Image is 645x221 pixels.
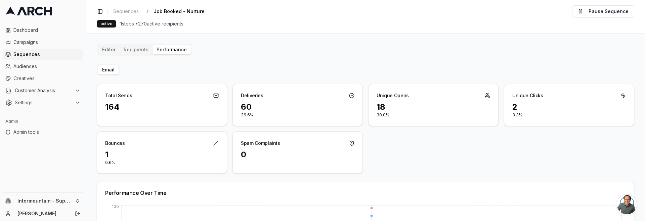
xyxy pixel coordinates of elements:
[3,37,83,48] a: Campaigns
[105,140,125,147] div: Bounces
[241,92,263,99] div: Deliveries
[112,204,119,209] tspan: 100
[111,7,141,16] a: Sequences
[241,140,280,147] div: Spam Complaints
[154,8,205,15] span: Job Booked - Nurture
[73,209,82,218] button: Log out
[17,210,68,217] a: [PERSON_NAME]
[3,127,83,137] a: Admin tools
[105,102,219,112] div: 164
[97,20,116,27] div: active
[15,99,72,106] span: Settings
[105,160,219,165] p: 0.6%
[512,102,626,112] div: 2
[3,116,83,127] div: Admin
[153,45,191,54] button: Performance
[111,7,215,16] nav: breadcrumb
[13,129,80,135] span: Admin tools
[98,65,119,74] button: Email
[120,20,183,27] span: 1 steps • 270 active recipients
[105,92,132,99] div: Total Sends
[113,8,139,15] span: Sequences
[241,112,354,118] p: 36.6%
[377,112,490,118] p: 30.0%
[98,45,120,54] button: Editor
[617,194,637,214] a: Open chat
[512,112,626,118] p: 3.3%
[120,45,153,54] button: Recipients
[13,39,80,46] span: Campaigns
[377,102,490,112] div: 18
[3,73,83,84] a: Creatives
[13,51,80,58] span: Sequences
[3,196,83,206] button: Intermountain - Superior Water & Air
[572,5,634,17] button: Pause Sequence
[377,92,409,99] div: Unique Opens
[13,27,80,34] span: Dashboard
[15,87,72,94] span: Customer Analysis
[512,92,543,99] div: Unique Clicks
[241,102,354,112] div: 60
[17,198,72,204] span: Intermountain - Superior Water & Air
[13,75,80,82] span: Creatives
[241,149,354,160] div: 0
[3,49,83,60] a: Sequences
[3,61,83,72] a: Audiences
[3,97,83,108] button: Settings
[3,25,83,36] a: Dashboard
[13,63,80,70] span: Audiences
[3,85,83,96] button: Customer Analysis
[105,149,219,160] div: 1
[105,190,626,196] div: Performance Over Time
